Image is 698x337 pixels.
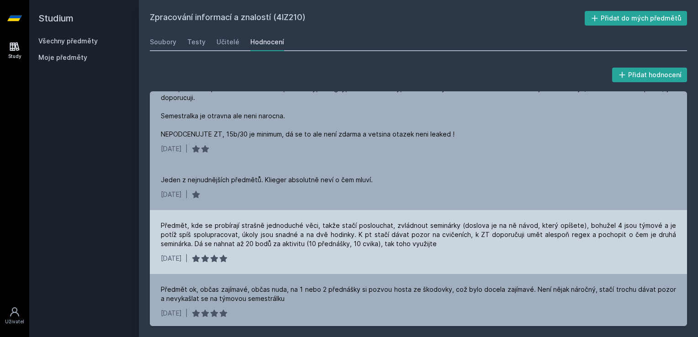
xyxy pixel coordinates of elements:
div: | [185,144,188,153]
div: Study [8,53,21,60]
div: Předmět ok, občas zajímavé, občas nuda, na 1 nebo 2 přednášky si pozvou hosta ze škodovky, což by... [161,285,676,303]
div: Testy [187,37,206,47]
div: Učitelé [217,37,239,47]
div: Soubory [150,37,176,47]
div: [DATE] [161,309,182,318]
div: | [185,190,188,199]
a: Study [2,37,27,64]
a: Hodnocení [250,33,284,51]
a: Uživatel [2,302,27,330]
div: Hodnocení [250,37,284,47]
div: | [185,254,188,263]
span: Moje předměty [38,53,87,62]
div: [DATE] [161,254,182,263]
h2: Zpracování informací a znalostí (4IZ210) [150,11,585,26]
div: Jeden z nejnudnějších předmětů. Klieger absolutně neví o čem mluví. [161,175,373,184]
a: Všechny předměty [38,37,98,45]
div: | [185,309,188,318]
a: Učitelé [217,33,239,51]
div: Předmět, kde se probírají strašně jednoduché věci, takže stačí poslouchat, zvládnout seminárky (d... [161,221,676,248]
div: [DATE] [161,190,182,199]
div: [DATE] [161,144,182,153]
button: Přidat hodnocení [612,68,687,82]
a: Testy [187,33,206,51]
div: Uživatel [5,318,24,325]
a: Soubory [150,33,176,51]
button: Přidat do mých předmětů [585,11,687,26]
